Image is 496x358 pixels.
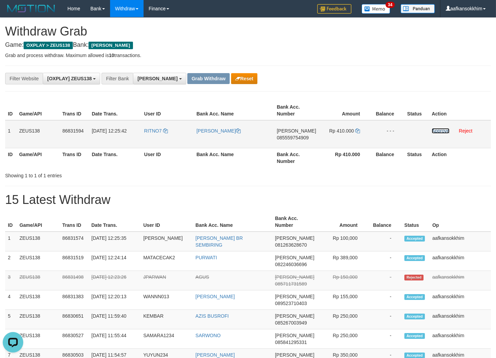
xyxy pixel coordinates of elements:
[194,101,274,120] th: Bank Acc. Name
[430,329,491,349] td: aafkansokkhim
[60,148,89,167] th: Trans ID
[317,4,351,14] img: Feedback.jpg
[429,101,491,120] th: Action
[59,251,89,271] td: 86831519
[5,42,491,49] h4: Game: Bank:
[401,4,435,13] img: panduan.png
[317,212,368,232] th: Amount
[92,128,126,134] span: [DATE] 12:25:42
[368,290,402,310] td: -
[368,310,402,329] td: -
[430,251,491,271] td: aafkansokkhim
[404,294,425,300] span: Accepted
[275,281,307,287] span: Copy 085711731589 to clipboard
[5,212,17,232] th: ID
[59,290,89,310] td: 86831383
[16,120,60,148] td: ZEUS138
[144,128,162,134] span: RITNO7
[5,120,16,148] td: 1
[319,148,370,167] th: Rp 410.000
[368,232,402,251] td: -
[5,3,57,14] img: MOTION_logo.png
[140,232,193,251] td: [PERSON_NAME]
[17,290,59,310] td: ZEUS138
[17,329,59,349] td: ZEUS138
[140,271,193,290] td: JPARWAN
[17,310,59,329] td: ZEUS138
[89,310,140,329] td: [DATE] 11:59:40
[89,232,140,251] td: [DATE] 12:25:35
[133,73,186,84] button: [PERSON_NAME]
[5,101,16,120] th: ID
[370,101,404,120] th: Balance
[429,148,491,167] th: Action
[196,294,235,299] a: [PERSON_NAME]
[3,3,23,23] button: Open LiveChat chat widget
[404,255,425,261] span: Accepted
[317,310,368,329] td: Rp 250,000
[430,212,491,232] th: Op
[275,333,314,338] span: [PERSON_NAME]
[197,128,241,134] a: [PERSON_NAME]
[17,251,59,271] td: ZEUS138
[63,128,84,134] span: 86831594
[194,148,274,167] th: Bank Acc. Name
[89,148,141,167] th: Date Trans.
[275,301,307,306] span: Copy 089523710403 to clipboard
[142,148,194,167] th: User ID
[368,212,402,232] th: Balance
[24,42,73,49] span: OXPLAY > ZEUS138
[277,128,316,134] span: [PERSON_NAME]
[404,148,429,167] th: Status
[5,251,17,271] td: 2
[275,320,307,326] span: Copy 085267003949 to clipboard
[319,101,370,120] th: Amount
[5,290,17,310] td: 4
[89,42,133,49] span: [PERSON_NAME]
[275,274,314,280] span: [PERSON_NAME]
[16,148,60,167] th: Game/API
[430,310,491,329] td: aafkansokkhim
[140,290,193,310] td: WANNN013
[59,232,89,251] td: 86831574
[5,310,17,329] td: 5
[370,148,404,167] th: Balance
[59,212,89,232] th: Trans ID
[386,2,395,8] span: 34
[196,313,229,319] a: AZIS BUSROFI
[43,73,100,84] button: [OXPLAY] ZEUS138
[144,128,168,134] a: RITNO7
[275,255,314,260] span: [PERSON_NAME]
[430,290,491,310] td: aafkansokkhim
[362,4,390,14] img: Button%20Memo.svg
[137,76,177,81] span: [PERSON_NAME]
[16,101,60,120] th: Game/API
[368,271,402,290] td: -
[317,329,368,349] td: Rp 250,000
[370,120,404,148] td: - - -
[89,251,140,271] td: [DATE] 12:24:14
[59,271,89,290] td: 86831498
[368,251,402,271] td: -
[368,329,402,349] td: -
[17,232,59,251] td: ZEUS138
[193,212,272,232] th: Bank Acc. Name
[17,271,59,290] td: ZEUS138
[274,101,319,120] th: Bank Acc. Number
[5,25,491,38] h1: Withdraw Grab
[5,232,17,251] td: 1
[5,271,17,290] td: 3
[275,262,307,267] span: Copy 082246036696 to clipboard
[430,271,491,290] td: aafkansokkhim
[275,242,307,248] span: Copy 081263628670 to clipboard
[277,135,309,140] span: Copy 085559754909 to clipboard
[109,53,114,58] strong: 10
[89,271,140,290] td: [DATE] 12:23:26
[5,148,16,167] th: ID
[196,274,209,280] a: AGUS
[5,73,43,84] div: Filter Website
[275,340,307,345] span: Copy 085841295331 to clipboard
[404,333,425,339] span: Accepted
[142,101,194,120] th: User ID
[60,101,89,120] th: Trans ID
